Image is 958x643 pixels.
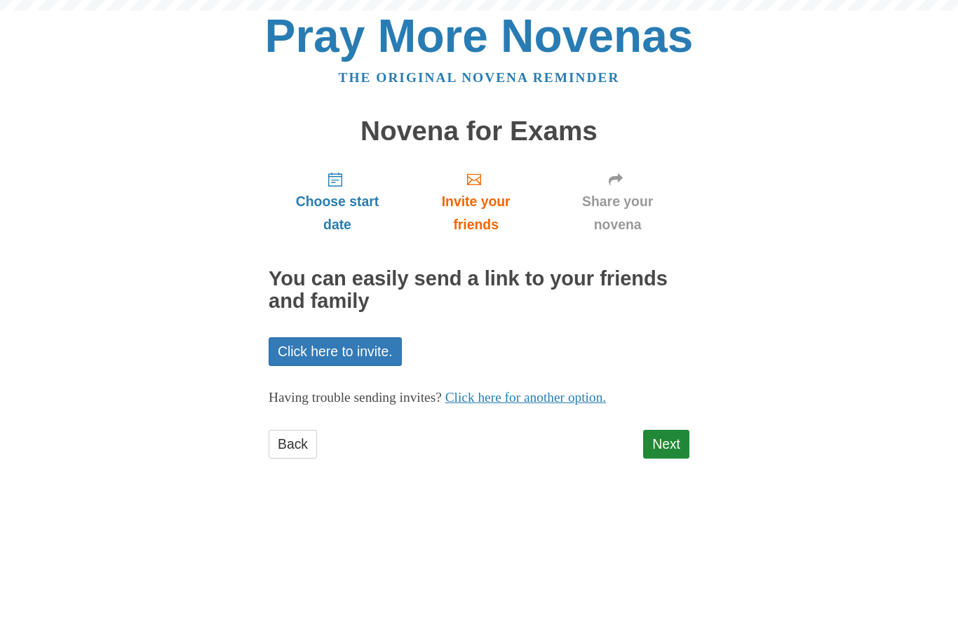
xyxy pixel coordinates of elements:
[269,390,442,405] span: Having trouble sending invites?
[406,160,546,243] a: Invite your friends
[339,70,620,85] a: The original novena reminder
[643,430,689,459] a: Next
[269,337,402,366] a: Click here to invite.
[445,390,607,405] a: Click here for another option.
[269,160,406,243] a: Choose start date
[560,190,675,236] span: Share your novena
[269,430,317,459] a: Back
[283,190,392,236] span: Choose start date
[269,116,689,147] h1: Novena for Exams
[420,190,532,236] span: Invite your friends
[546,160,689,243] a: Share your novena
[269,268,689,313] h2: You can easily send a link to your friends and family
[265,10,694,62] a: Pray More Novenas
